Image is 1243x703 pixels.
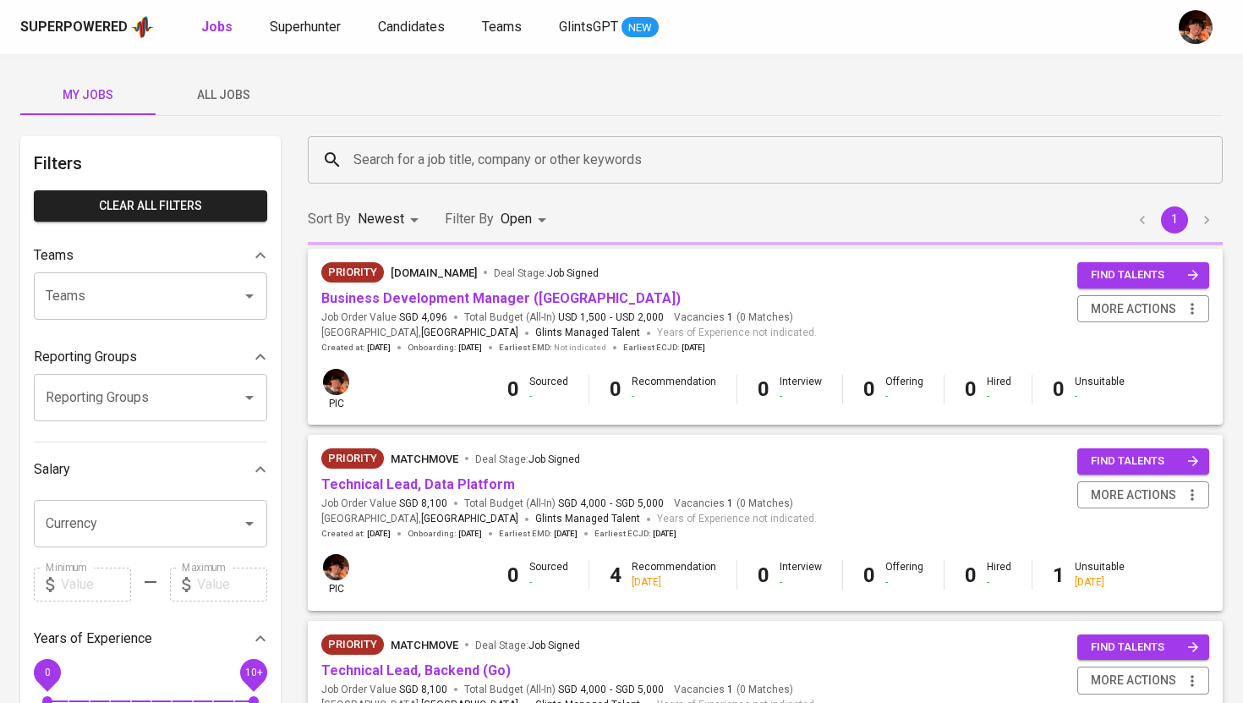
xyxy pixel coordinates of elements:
a: Superpoweredapp logo [20,14,154,40]
a: Superhunter [270,17,344,38]
span: Deal Stage : [494,267,599,279]
span: Created at : [321,528,391,540]
input: Value [61,568,131,601]
h6: Filters [34,150,267,177]
span: [DOMAIN_NAME] [391,266,477,279]
img: diemas@glints.com [323,369,349,395]
span: [GEOGRAPHIC_DATA] [421,511,518,528]
span: All Jobs [166,85,281,106]
span: Job Order Value [321,310,447,325]
span: MatchMove [391,453,458,465]
span: Job Signed [528,640,580,651]
div: - [780,575,822,590]
span: Earliest EMD : [499,528,578,540]
div: - [885,575,923,590]
span: Years of Experience not indicated. [657,325,817,342]
b: 0 [507,563,519,587]
div: Years of Experience [34,622,267,656]
span: MatchMove [391,639,458,651]
div: - [987,389,1011,404]
span: SGD 8,100 [399,497,447,511]
div: - [529,389,568,404]
div: Sourced [529,560,568,589]
span: SGD 4,000 [558,683,606,697]
a: Technical Lead, Backend (Go) [321,662,511,678]
span: Deal Stage : [475,640,580,651]
span: Glints Managed Talent [535,327,640,338]
span: Created at : [321,342,391,354]
span: find talents [1091,638,1199,657]
div: [DATE] [1075,575,1125,590]
div: Hired [987,560,1011,589]
div: - [1075,389,1125,404]
div: - [885,389,923,404]
span: SGD 4,096 [399,310,447,325]
span: Superhunter [270,19,341,35]
span: Job Signed [528,453,580,465]
span: [GEOGRAPHIC_DATA] [421,325,518,342]
span: - [610,683,612,697]
span: My Jobs [30,85,145,106]
p: Years of Experience [34,629,152,649]
div: Offering [885,560,923,589]
span: - [610,310,612,325]
div: New Job received from Demand Team [321,634,384,655]
p: Sort By [308,209,351,229]
span: Earliest EMD : [499,342,606,354]
div: Interview [780,560,822,589]
span: find talents [1091,452,1199,471]
span: 1 [725,683,733,697]
button: find talents [1077,448,1209,475]
span: 0 [44,666,50,678]
div: Unsuitable [1075,560,1125,589]
span: Priority [321,264,384,281]
p: Reporting Groups [34,347,137,367]
a: Technical Lead, Data Platform [321,476,515,492]
span: [DATE] [367,342,391,354]
span: NEW [621,19,659,36]
div: Sourced [529,375,568,404]
span: more actions [1091,299,1176,320]
span: [DATE] [367,528,391,540]
div: pic [321,367,351,411]
div: [DATE] [632,575,716,590]
div: Open [501,204,552,235]
div: Offering [885,375,923,404]
span: Glints Managed Talent [535,513,640,525]
span: Earliest ECJD : [594,528,676,540]
span: Teams [482,19,522,35]
span: USD 1,500 [558,310,606,325]
span: Years of Experience not indicated. [657,511,817,528]
div: - [529,575,568,590]
span: Open [501,211,532,227]
span: SGD 4,000 [558,497,606,511]
div: - [632,389,716,404]
a: Jobs [201,17,236,38]
a: Business Development Manager ([GEOGRAPHIC_DATA]) [321,290,681,306]
b: 4 [610,563,621,587]
span: Vacancies ( 0 Matches ) [674,497,793,511]
b: 0 [758,377,769,401]
img: app logo [131,14,154,40]
span: Vacancies ( 0 Matches ) [674,683,793,697]
button: find talents [1077,262,1209,288]
span: Job Order Value [321,497,447,511]
img: diemas@glints.com [1179,10,1213,44]
b: 0 [1053,377,1065,401]
nav: pagination navigation [1126,206,1223,233]
span: [DATE] [458,528,482,540]
span: Vacancies ( 0 Matches ) [674,310,793,325]
span: [GEOGRAPHIC_DATA] , [321,511,518,528]
b: 0 [965,563,977,587]
b: 0 [965,377,977,401]
button: find talents [1077,634,1209,661]
b: 1 [1053,563,1065,587]
span: Clear All filters [47,195,254,217]
a: GlintsGPT NEW [559,17,659,38]
span: Candidates [378,19,445,35]
span: Total Budget (All-In) [464,683,664,697]
span: [GEOGRAPHIC_DATA] , [321,325,518,342]
span: SGD 5,000 [616,497,664,511]
button: Open [238,512,261,535]
div: pic [321,552,351,596]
